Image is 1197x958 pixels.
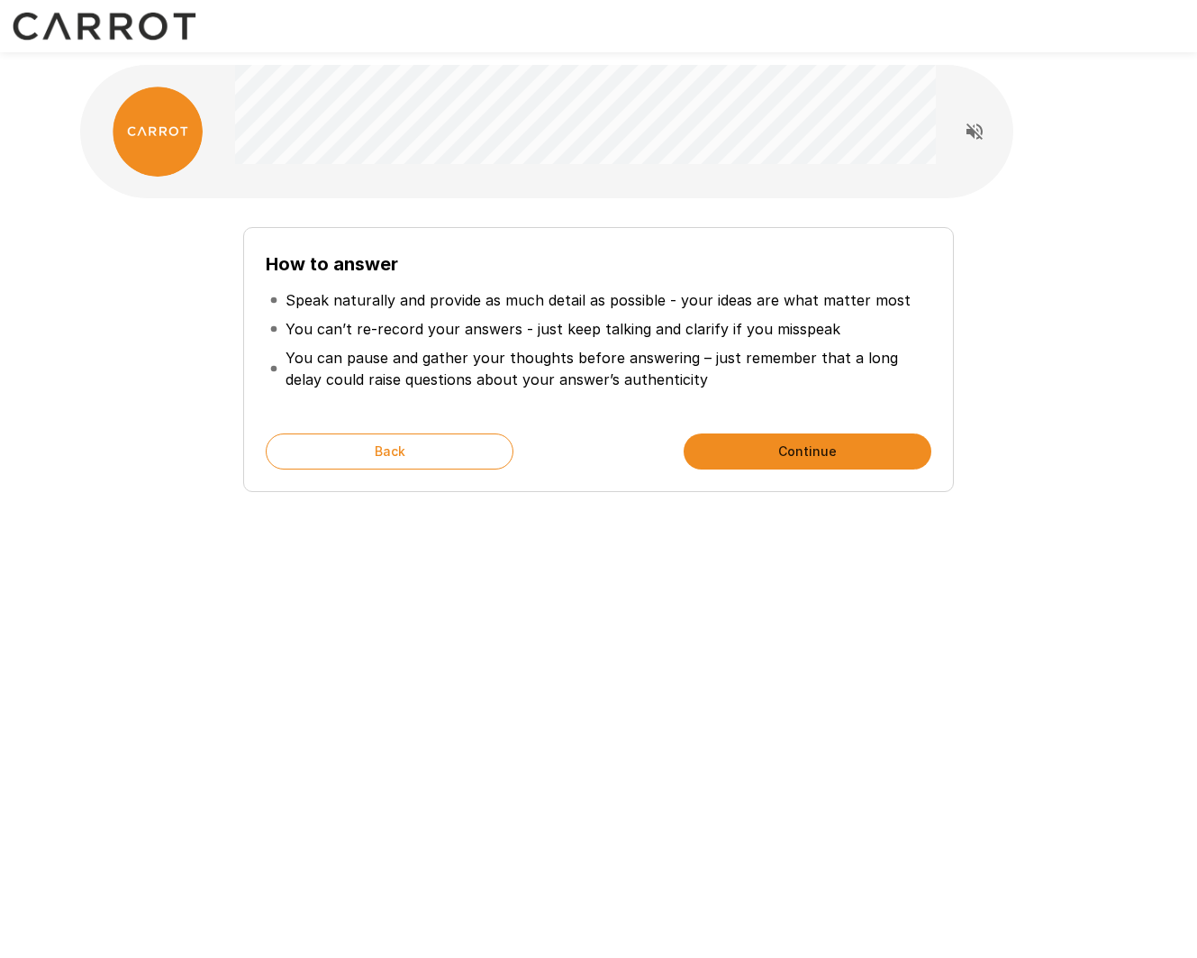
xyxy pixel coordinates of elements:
[286,318,840,340] p: You can’t re-record your answers - just keep talking and clarify if you misspeak
[286,347,927,390] p: You can pause and gather your thoughts before answering – just remember that a long delay could r...
[113,87,203,177] img: carrot_logo.png
[266,253,398,275] b: How to answer
[957,114,993,150] button: Read questions aloud
[684,433,931,470] button: Continue
[286,289,911,311] p: Speak naturally and provide as much detail as possible - your ideas are what matter most
[266,433,513,470] button: Back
